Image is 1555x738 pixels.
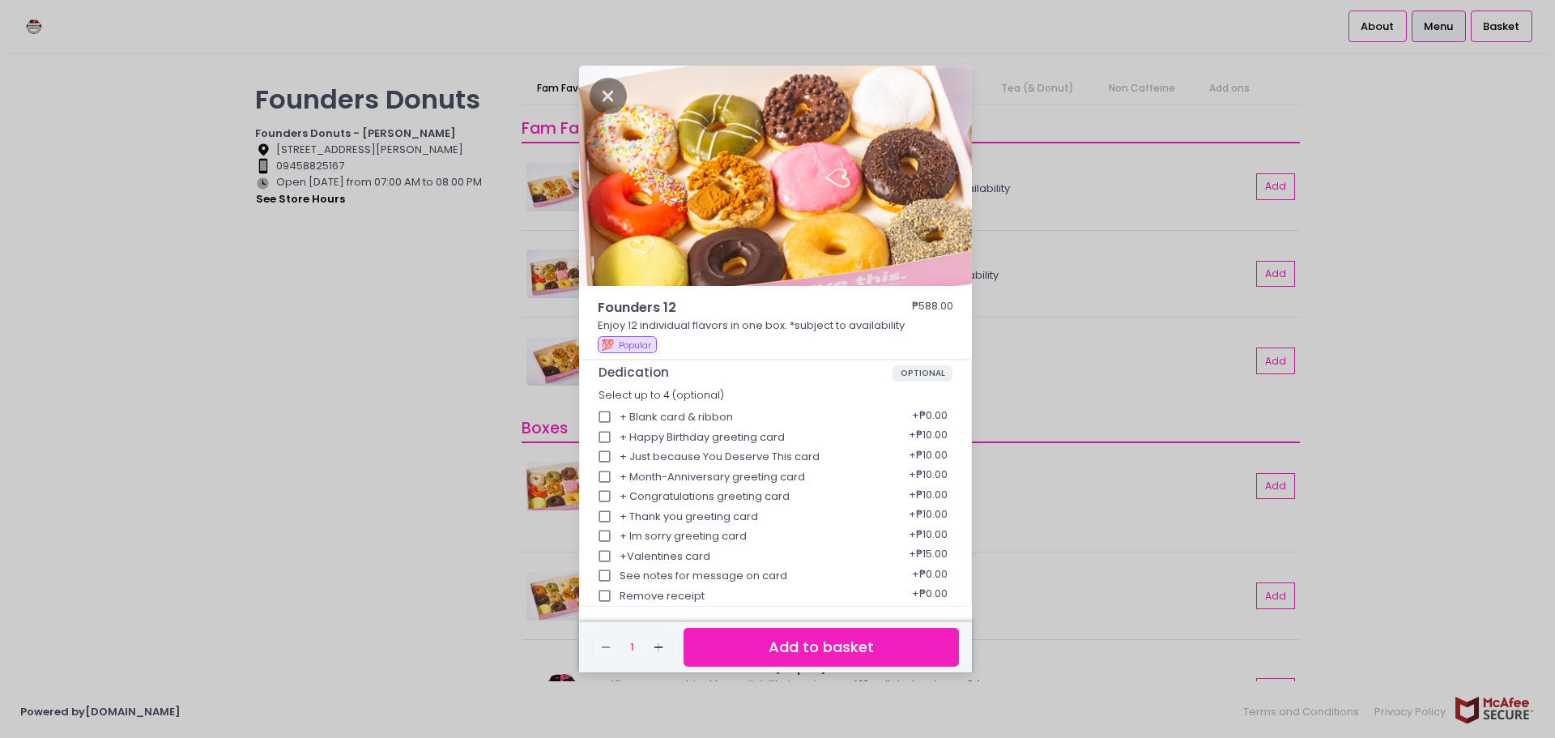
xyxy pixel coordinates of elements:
[601,337,614,352] span: 💯
[599,365,893,380] span: Dedication
[903,462,952,493] div: + ₱10.00
[912,298,953,318] div: ₱588.00
[684,628,959,668] button: Add to basket
[598,298,865,318] span: Founders 12
[590,87,627,103] button: Close
[598,318,954,334] p: Enjoy 12 individual flavors in one box. *subject to availability
[903,521,952,552] div: + ₱10.00
[903,442,952,472] div: + ₱10.00
[903,541,952,572] div: + ₱15.00
[619,339,651,352] span: Popular
[893,365,953,382] span: OPTIONAL
[903,501,952,532] div: + ₱10.00
[906,402,952,433] div: + ₱0.00
[599,388,724,402] span: Select up to 4 (optional)
[903,422,952,453] div: + ₱10.00
[579,66,972,286] img: Founders 12
[903,481,952,512] div: + ₱10.00
[906,561,952,591] div: + ₱0.00
[906,581,952,612] div: + ₱0.00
